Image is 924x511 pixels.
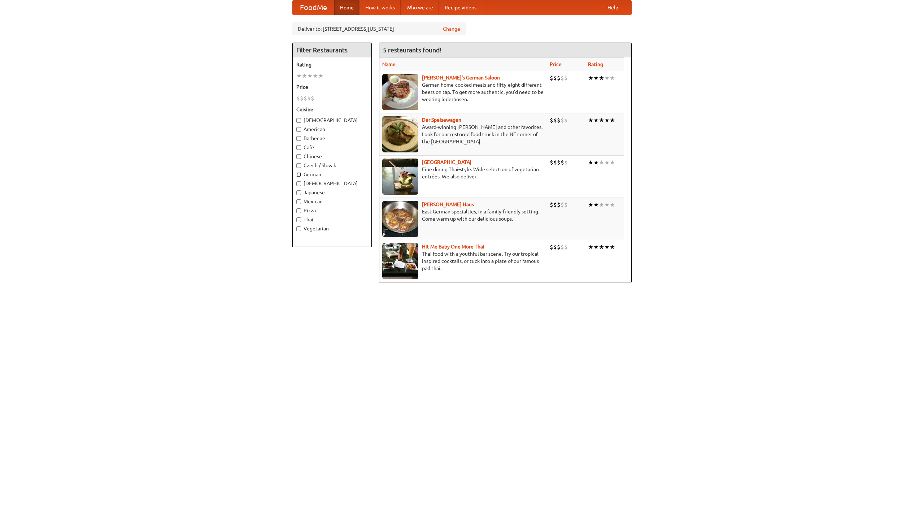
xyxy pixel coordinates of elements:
li: $ [550,116,553,124]
li: ★ [610,116,615,124]
li: ★ [599,243,604,251]
li: ★ [318,72,323,80]
a: How it works [359,0,401,15]
label: Vegetarian [296,225,368,232]
li: $ [561,116,564,124]
li: ★ [610,159,615,166]
a: [PERSON_NAME]'s German Saloon [422,75,500,81]
li: $ [557,116,561,124]
li: $ [557,201,561,209]
label: Thai [296,216,368,223]
li: ★ [302,72,307,80]
li: ★ [599,201,604,209]
a: [GEOGRAPHIC_DATA] [422,159,471,165]
li: ★ [604,159,610,166]
img: babythai.jpg [382,243,418,279]
a: Help [602,0,624,15]
li: ★ [604,116,610,124]
li: $ [296,94,300,102]
li: $ [564,201,568,209]
a: Who we are [401,0,439,15]
a: Recipe videos [439,0,482,15]
li: $ [553,243,557,251]
li: ★ [604,74,610,82]
input: Chinese [296,154,301,159]
label: [DEMOGRAPHIC_DATA] [296,180,368,187]
img: esthers.jpg [382,74,418,110]
label: Pizza [296,207,368,214]
li: ★ [610,74,615,82]
label: Mexican [296,198,368,205]
input: [DEMOGRAPHIC_DATA] [296,118,301,123]
div: Deliver to: [STREET_ADDRESS][US_STATE] [292,22,466,35]
input: Mexican [296,199,301,204]
li: $ [550,201,553,209]
li: ★ [604,243,610,251]
li: $ [553,116,557,124]
li: ★ [610,243,615,251]
li: $ [311,94,314,102]
li: $ [561,201,564,209]
li: ★ [604,201,610,209]
p: Fine dining Thai-style. Wide selection of vegetarian entrées. We also deliver. [382,166,544,180]
li: ★ [313,72,318,80]
b: Hit Me Baby One More Thai [422,244,484,250]
a: Home [334,0,359,15]
input: Cafe [296,145,301,150]
label: American [296,126,368,133]
a: Der Speisewagen [422,117,461,123]
label: Barbecue [296,135,368,142]
img: kohlhaus.jpg [382,201,418,237]
label: Cafe [296,144,368,151]
li: $ [564,243,568,251]
a: FoodMe [293,0,334,15]
input: German [296,172,301,177]
li: ★ [599,74,604,82]
input: Thai [296,217,301,222]
h5: Rating [296,61,368,68]
a: Rating [588,61,603,67]
label: Chinese [296,153,368,160]
a: [PERSON_NAME] Haus [422,202,474,207]
label: German [296,171,368,178]
li: $ [307,94,311,102]
li: ★ [593,74,599,82]
li: $ [561,74,564,82]
li: ★ [588,243,593,251]
li: $ [553,159,557,166]
li: $ [553,201,557,209]
li: ★ [296,72,302,80]
input: Vegetarian [296,226,301,231]
img: speisewagen.jpg [382,116,418,152]
li: $ [561,243,564,251]
img: satay.jpg [382,159,418,195]
li: ★ [588,159,593,166]
li: ★ [599,116,604,124]
label: Czech / Slovak [296,162,368,169]
h5: Cuisine [296,106,368,113]
li: ★ [610,201,615,209]
li: ★ [307,72,313,80]
li: ★ [593,201,599,209]
li: ★ [593,243,599,251]
a: Price [550,61,562,67]
li: $ [304,94,307,102]
li: $ [550,159,553,166]
p: Award-winning [PERSON_NAME] and other favorites. Look for our restored food truck in the NE corne... [382,124,544,145]
li: $ [557,159,561,166]
a: Name [382,61,396,67]
p: East German specialties, in a family-friendly setting. Come warm up with our delicious soups. [382,208,544,222]
li: ★ [588,201,593,209]
li: $ [564,74,568,82]
li: $ [300,94,304,102]
input: American [296,127,301,132]
li: $ [557,243,561,251]
li: $ [564,116,568,124]
li: ★ [588,116,593,124]
li: ★ [588,74,593,82]
input: Japanese [296,190,301,195]
input: [DEMOGRAPHIC_DATA] [296,181,301,186]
